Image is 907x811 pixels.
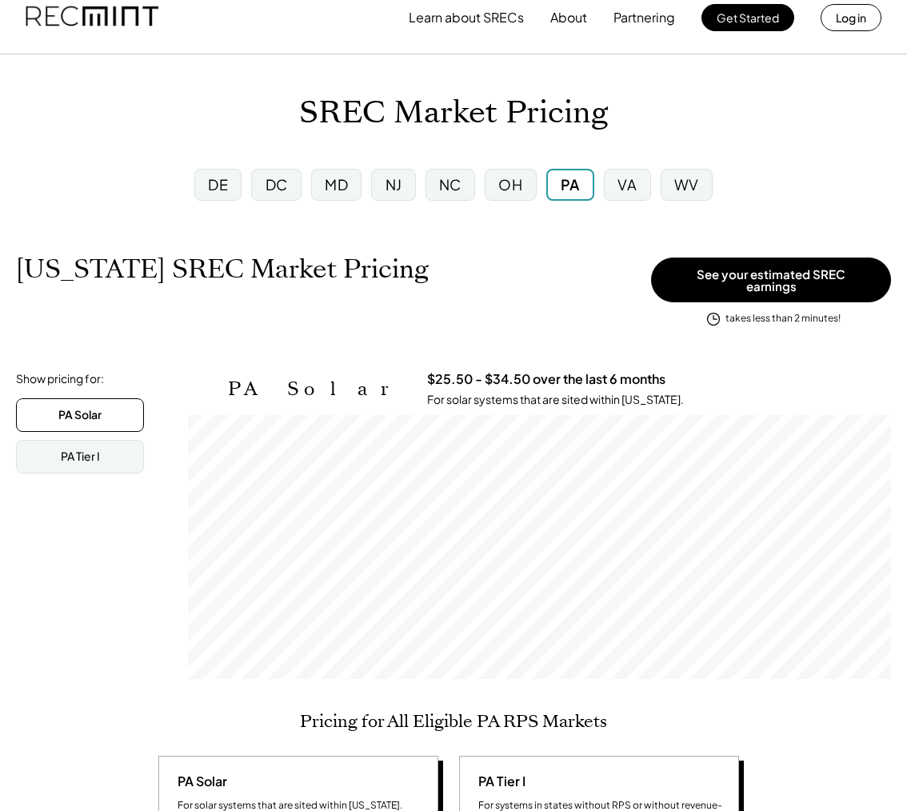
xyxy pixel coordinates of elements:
[550,2,587,34] button: About
[472,773,525,790] div: PA Tier I
[325,174,348,194] div: MD
[701,4,794,31] button: Get Started
[725,312,841,326] div: takes less than 2 minutes!
[613,2,675,34] button: Partnering
[617,174,637,194] div: VA
[16,254,429,285] h1: [US_STATE] SREC Market Pricing
[409,2,524,34] button: Learn about SRECs
[208,174,228,194] div: DE
[266,174,288,194] div: DC
[300,711,607,732] h2: Pricing for All Eligible PA RPS Markets
[228,378,403,401] h2: PA Solar
[61,449,100,465] div: PA Tier I
[58,407,102,423] div: PA Solar
[299,94,608,132] h1: SREC Market Pricing
[674,174,699,194] div: WV
[427,392,684,408] div: For solar systems that are sited within [US_STATE].
[821,4,881,31] button: Log in
[171,773,227,790] div: PA Solar
[498,174,522,194] div: OH
[386,174,402,194] div: NJ
[439,174,461,194] div: NC
[651,258,891,302] button: See your estimated SREC earnings
[16,371,104,387] div: Show pricing for:
[561,174,580,194] div: PA
[427,371,665,388] h3: $25.50 - $34.50 over the last 6 months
